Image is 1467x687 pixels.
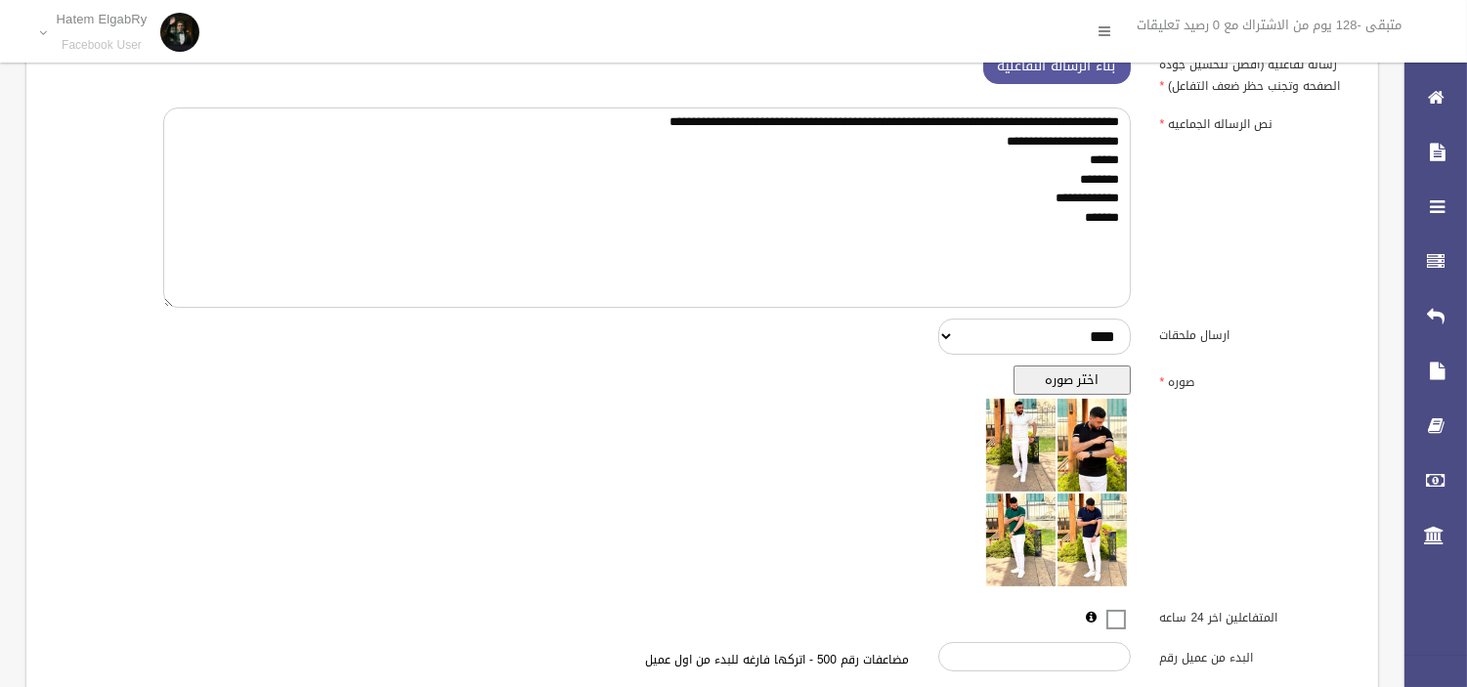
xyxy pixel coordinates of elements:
[57,38,148,53] small: Facebook User
[1145,49,1367,98] label: رساله تفاعليه (افضل لتحسين جوده الصفحه وتجنب حظر ضعف التفاعل)
[1145,601,1367,628] label: المتفاعلين اخر 24 ساعه
[57,12,148,26] p: Hatem ElgabRy
[1145,319,1367,346] label: ارسال ملحقات
[1145,642,1367,669] label: البدء من عميل رقم
[1014,365,1131,395] button: اختر صوره
[385,654,909,666] h6: مضاعفات رقم 500 - اتركها فارغه للبدء من اول عميل
[982,395,1131,590] img: معاينه الصوره
[1145,107,1367,135] label: نص الرساله الجماعيه
[1145,365,1367,393] label: صوره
